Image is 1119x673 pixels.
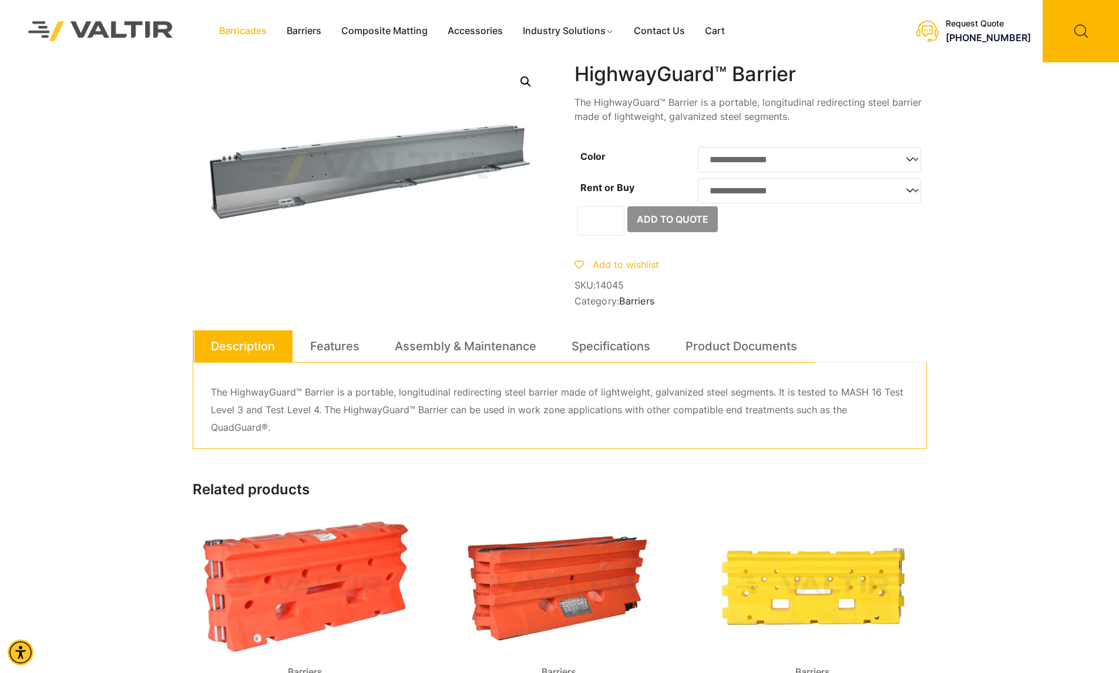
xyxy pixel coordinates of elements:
[193,519,418,655] img: An orange plastic barrier with a textured surface, designed for traffic control or safety purposes.
[596,279,624,291] span: 14045
[395,330,536,362] a: Assembly & Maintenance
[211,330,275,362] a: Description
[574,296,927,307] span: Category:
[446,519,671,655] img: Barriers
[580,150,606,162] label: Color
[572,330,650,362] a: Specifications
[574,95,927,123] p: The HighwayGuard™ Barrier is a portable, longitudinal redirecting steel barrier made of lightweig...
[8,639,33,665] div: Accessibility Menu
[574,259,659,270] a: Add to wishlist
[515,71,536,92] a: Open this option
[331,22,438,40] a: Composite Matting
[13,6,189,56] img: Valtir Rentals
[627,206,718,232] button: Add to Quote
[593,259,659,270] span: Add to wishlist
[574,280,927,291] span: SKU:
[700,519,925,655] img: A bright yellow plastic component with various holes and cutouts, likely used in machinery or equ...
[946,32,1031,43] a: call (888) 496-3625
[577,206,624,236] input: Product quantity
[946,19,1031,29] div: Request Quote
[574,62,927,86] h1: HighwayGuard™ Barrier
[619,295,654,307] a: Barriers
[193,481,927,498] h2: Related products
[695,22,735,40] a: Cart
[209,22,277,40] a: Barricades
[685,330,797,362] a: Product Documents
[211,384,909,437] p: The HighwayGuard™ Barrier is a portable, longitudinal redirecting steel barrier made of lightweig...
[438,22,513,40] a: Accessories
[513,22,624,40] a: Industry Solutions
[277,22,331,40] a: Barriers
[580,182,634,193] label: Rent or Buy
[624,22,695,40] a: Contact Us
[310,330,359,362] a: Features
